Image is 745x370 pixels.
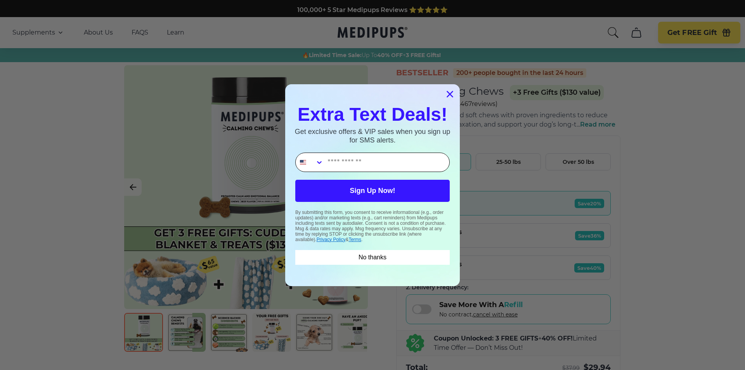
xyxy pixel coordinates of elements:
p: Get exclusive offers & VIP sales when you sign up for SMS alerts. [293,128,452,144]
img: United States [300,159,306,165]
button: No thanks [295,250,450,265]
a: Privacy Policy [317,237,346,242]
a: Terms [348,237,361,242]
button: Search Countries [296,153,324,172]
button: Sign Up Now! [295,180,450,202]
p: By submitting this form, you consent to receive informational (e.g., order updates) and/or market... [295,210,450,242]
button: Close dialog [443,87,457,101]
span: Extra Text Deals! [298,104,447,125]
